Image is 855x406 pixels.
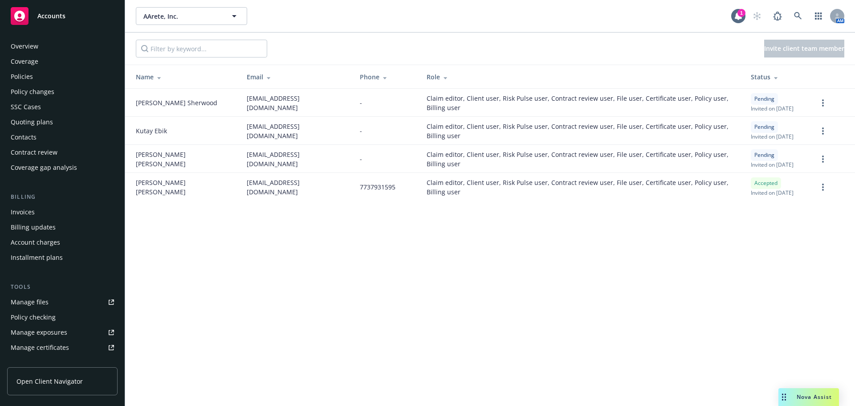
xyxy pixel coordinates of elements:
[764,44,844,53] span: Invite client team member
[11,295,49,309] div: Manage files
[797,393,832,401] span: Nova Assist
[11,340,69,355] div: Manage certificates
[360,72,412,82] div: Phone
[7,220,118,234] a: Billing updates
[7,70,118,84] a: Policies
[7,325,118,340] a: Manage exposures
[11,160,77,175] div: Coverage gap analysis
[247,122,346,140] span: [EMAIL_ADDRESS][DOMAIN_NAME]
[136,98,217,107] span: [PERSON_NAME] Sherwood
[136,126,167,135] span: Kutay Ebik
[427,94,737,112] div: Claim editor, Client user, Risk Pulse user, Contract review user, File user, Certificate user, Po...
[751,133,794,140] span: Invited on [DATE]
[11,220,56,234] div: Billing updates
[7,356,118,370] a: Manage claims
[11,250,63,265] div: Installment plans
[16,377,83,386] span: Open Client Navigator
[7,4,118,29] a: Accounts
[360,182,395,192] span: 7737931595
[11,115,53,129] div: Quoting plans
[136,178,232,197] span: [PERSON_NAME] [PERSON_NAME]
[818,126,828,136] a: more
[11,235,60,250] div: Account charges
[11,356,56,370] div: Manage claims
[751,72,803,82] div: Status
[7,340,118,355] a: Manage certificates
[11,310,56,324] div: Policy checking
[427,72,737,82] div: Role
[11,39,38,53] div: Overview
[7,310,118,324] a: Policy checking
[11,325,67,340] div: Manage exposures
[136,7,247,25] button: AArete, Inc.
[11,70,33,84] div: Policies
[789,7,807,25] a: Search
[754,179,778,187] span: Accepted
[7,145,118,160] a: Contract review
[247,178,346,197] span: [EMAIL_ADDRESS][DOMAIN_NAME]
[751,189,794,197] span: Invited on [DATE]
[360,98,362,107] span: -
[136,40,267,57] input: Filter by keyword...
[737,9,745,17] div: 1
[7,54,118,69] a: Coverage
[778,388,790,406] div: Drag to move
[7,100,118,114] a: SSC Cases
[7,130,118,144] a: Contacts
[7,283,118,291] div: Tools
[143,12,220,21] span: AArete, Inc.
[764,40,844,57] button: Invite client team member
[360,126,362,135] span: -
[427,122,737,140] div: Claim editor, Client user, Risk Pulse user, Contract review user, File user, Certificate user, Po...
[748,7,766,25] a: Start snowing
[11,85,54,99] div: Policy changes
[427,150,737,168] div: Claim editor, Client user, Risk Pulse user, Contract review user, File user, Certificate user, Po...
[754,151,774,159] span: Pending
[751,105,794,112] span: Invited on [DATE]
[7,39,118,53] a: Overview
[247,94,346,112] span: [EMAIL_ADDRESS][DOMAIN_NAME]
[11,100,41,114] div: SSC Cases
[136,150,232,168] span: [PERSON_NAME] [PERSON_NAME]
[769,7,786,25] a: Report a Bug
[751,161,794,168] span: Invited on [DATE]
[37,12,65,20] span: Accounts
[7,160,118,175] a: Coverage gap analysis
[7,295,118,309] a: Manage files
[136,72,232,82] div: Name
[754,123,774,131] span: Pending
[7,193,118,201] div: Billing
[7,205,118,219] a: Invoices
[427,178,737,197] div: Claim editor, Client user, Risk Pulse user, Contract review user, File user, Certificate user, Po...
[818,98,828,108] a: more
[754,95,774,103] span: Pending
[778,388,839,406] button: Nova Assist
[7,235,118,250] a: Account charges
[11,145,57,160] div: Contract review
[247,72,346,82] div: Email
[360,154,362,164] span: -
[818,182,828,193] a: more
[7,115,118,129] a: Quoting plans
[818,154,828,164] a: more
[7,250,118,265] a: Installment plans
[11,130,37,144] div: Contacts
[810,7,827,25] a: Switch app
[11,54,38,69] div: Coverage
[247,150,346,168] span: [EMAIL_ADDRESS][DOMAIN_NAME]
[7,85,118,99] a: Policy changes
[11,205,35,219] div: Invoices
